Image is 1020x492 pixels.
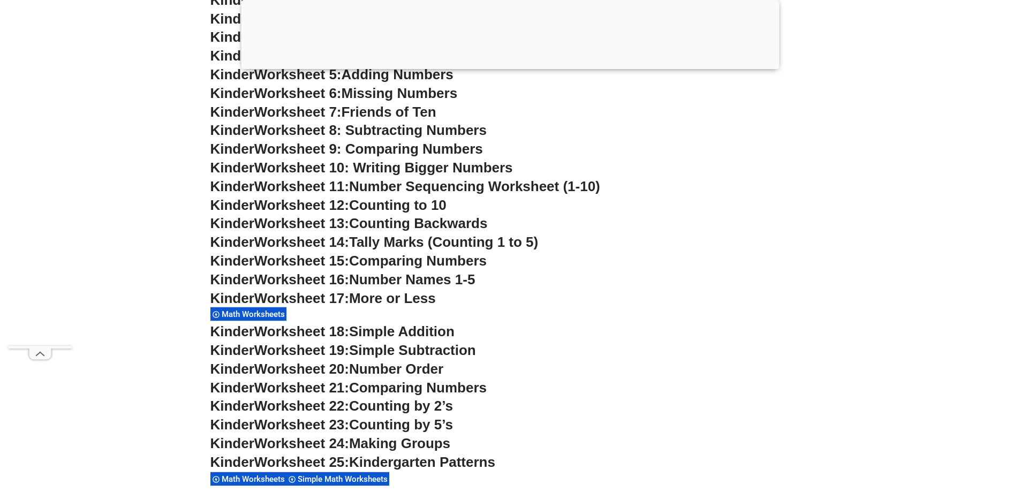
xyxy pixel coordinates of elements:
span: Counting Backwards [349,215,487,231]
span: Worksheet 15: [254,253,349,269]
span: Kinder [210,361,254,377]
div: Simple Math Worksheets [286,472,389,486]
span: Worksheet 5: [254,66,342,82]
span: Worksheet 8: Subtracting Numbers [254,122,487,138]
a: KinderWorksheet 7:Friends of Ten [210,104,436,120]
span: More or Less [349,290,436,306]
span: Kinder [210,66,254,82]
span: Worksheet 18: [254,323,349,339]
span: Counting to 10 [349,197,447,213]
span: Counting by 5’s [349,417,453,433]
span: Kinder [210,141,254,157]
span: Kinder [210,380,254,396]
span: Worksheet 23: [254,417,349,433]
a: KinderWorksheet 10: Writing Bigger Numbers [210,160,513,176]
span: Simple Addition [349,323,455,339]
span: Worksheet 16: [254,271,349,287]
span: Worksheet 25: [254,454,349,470]
span: Kinder [210,398,254,414]
span: Kindergarten Patterns [349,454,495,470]
span: Kinder [210,122,254,138]
span: Math Worksheets [222,474,288,484]
a: KinderWorksheet 8: Subtracting Numbers [210,122,487,138]
a: KinderWorksheet 6:Missing Numbers [210,85,458,101]
span: Worksheet 24: [254,435,349,451]
span: Worksheet 10: Writing Bigger Numbers [254,160,513,176]
span: Worksheet 21: [254,380,349,396]
span: Number Order [349,361,443,377]
span: Kinder [210,271,254,287]
span: Worksheet 14: [254,234,349,250]
span: Kinder [210,253,254,269]
span: Worksheet 13: [254,215,349,231]
span: Kinder [210,342,254,358]
span: Kinder [210,104,254,120]
iframe: Chat Widget [842,371,1020,492]
span: Worksheet 6: [254,85,342,101]
span: Worksheet 7: [254,104,342,120]
a: KinderWorksheet 9: Comparing Numbers [210,141,483,157]
span: Kinder [210,197,254,213]
span: Worksheet 19: [254,342,349,358]
div: Math Worksheets [210,307,286,321]
a: KinderWorksheet 3:Counting&Matching Numbers [210,29,538,45]
span: Worksheet 17: [254,290,349,306]
span: Kinder [210,435,254,451]
span: Number Sequencing Worksheet (1-10) [349,178,600,194]
span: Kinder [210,234,254,250]
span: Worksheet 11: [254,178,349,194]
span: Kinder [210,85,254,101]
span: Kinder [210,454,254,470]
span: Worksheet 22: [254,398,349,414]
span: Number Names 1-5 [349,271,475,287]
span: Kinder [210,323,254,339]
span: Making Groups [349,435,450,451]
span: Kinder [210,160,254,176]
span: Kinder [210,48,254,64]
iframe: Advertisement [8,25,72,346]
span: Worksheet 9: Comparing Numbers [254,141,483,157]
span: Kinder [210,290,254,306]
span: Tally Marks (Counting 1 to 5) [349,234,538,250]
a: KinderWorksheet 4:Counting & Adding Numbers [210,48,532,64]
span: Math Worksheets [222,309,288,319]
span: Missing Numbers [342,85,458,101]
div: Math Worksheets [210,472,286,486]
span: Worksheet 12: [254,197,349,213]
span: Kinder [210,11,254,27]
span: Kinder [210,178,254,194]
span: Comparing Numbers [349,253,487,269]
span: Friends of Ten [342,104,436,120]
span: Comparing Numbers [349,380,487,396]
span: Kinder [210,215,254,231]
span: Simple Math Worksheets [298,474,391,484]
span: Counting by 2’s [349,398,453,414]
span: Kinder [210,29,254,45]
a: KinderWorksheet 2:Writing&Counting Numbers [210,11,525,27]
span: Kinder [210,417,254,433]
span: Simple Subtraction [349,342,476,358]
a: KinderWorksheet 5:Adding Numbers [210,66,454,82]
span: Worksheet 20: [254,361,349,377]
span: Adding Numbers [342,66,454,82]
